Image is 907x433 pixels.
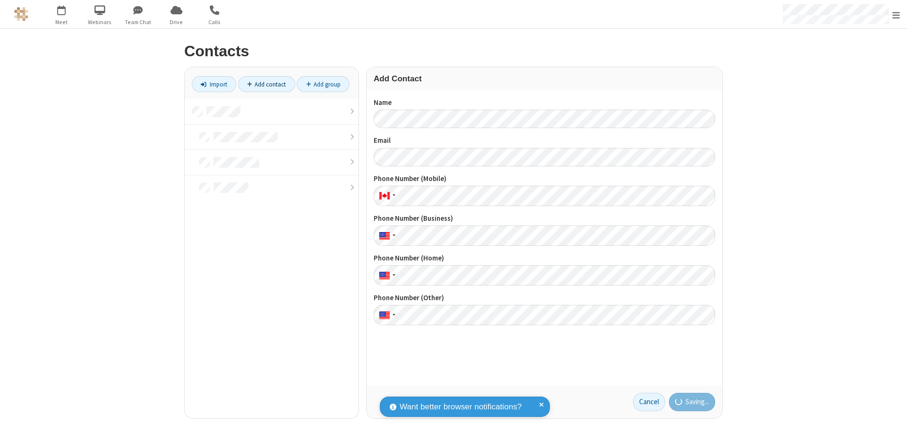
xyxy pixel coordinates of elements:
[184,43,723,60] h2: Contacts
[192,76,236,92] a: Import
[374,225,398,246] div: United States: + 1
[669,393,716,412] button: Saving...
[633,393,665,412] a: Cancel
[374,265,398,286] div: United States: + 1
[159,18,194,26] span: Drive
[238,76,295,92] a: Add contact
[374,305,398,325] div: United States: + 1
[374,253,715,264] label: Phone Number (Home)
[374,186,398,206] div: Canada: + 1
[44,18,79,26] span: Meet
[400,401,522,413] span: Want better browser notifications?
[374,135,715,146] label: Email
[374,97,715,108] label: Name
[374,213,715,224] label: Phone Number (Business)
[14,7,28,21] img: QA Selenium DO NOT DELETE OR CHANGE
[685,397,709,407] span: Saving...
[297,76,350,92] a: Add group
[374,74,715,83] h3: Add Contact
[120,18,156,26] span: Team Chat
[82,18,118,26] span: Webinars
[374,173,715,184] label: Phone Number (Mobile)
[374,293,715,303] label: Phone Number (Other)
[197,18,232,26] span: Calls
